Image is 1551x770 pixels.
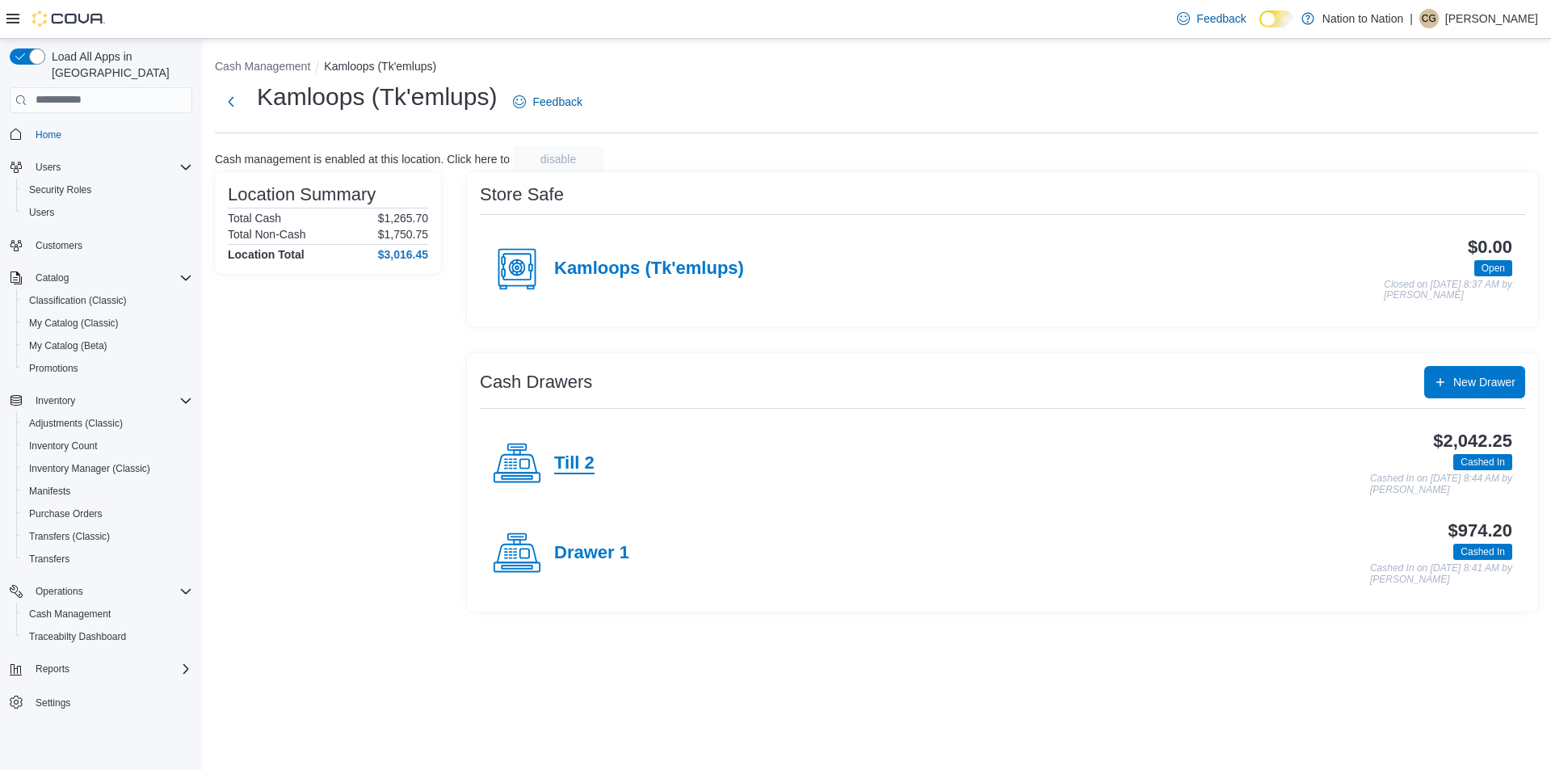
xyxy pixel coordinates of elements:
[29,485,70,498] span: Manifests
[1196,11,1246,27] span: Feedback
[228,185,376,204] h3: Location Summary
[29,124,192,145] span: Home
[23,482,77,501] a: Manifests
[16,357,199,380] button: Promotions
[1370,473,1512,495] p: Cashed In on [DATE] 8:44 AM by [PERSON_NAME]
[23,436,104,456] a: Inventory Count
[23,336,192,356] span: My Catalog (Beta)
[1171,2,1252,35] a: Feedback
[23,359,85,378] a: Promotions
[45,48,192,81] span: Load All Apps in [GEOGRAPHIC_DATA]
[1461,455,1505,469] span: Cashed In
[29,362,78,375] span: Promotions
[1461,545,1505,559] span: Cashed In
[29,339,107,352] span: My Catalog (Beta)
[23,313,125,333] a: My Catalog (Classic)
[29,391,82,410] button: Inventory
[1453,454,1512,470] span: Cashed In
[257,81,497,113] h1: Kamloops (Tk'emlups)
[23,549,76,569] a: Transfers
[3,156,199,179] button: Users
[29,608,111,621] span: Cash Management
[23,336,114,356] a: My Catalog (Beta)
[23,414,129,433] a: Adjustments (Classic)
[23,504,109,524] a: Purchase Orders
[10,116,192,756] nav: Complex example
[1482,261,1505,276] span: Open
[16,335,199,357] button: My Catalog (Beta)
[23,291,133,310] a: Classification (Classic)
[3,658,199,680] button: Reports
[513,146,603,172] button: disable
[23,203,61,222] a: Users
[23,436,192,456] span: Inventory Count
[36,161,61,174] span: Users
[16,503,199,525] button: Purchase Orders
[29,235,192,255] span: Customers
[16,412,199,435] button: Adjustments (Classic)
[1419,9,1439,28] div: Cam Gottfriedson
[23,527,116,546] a: Transfers (Classic)
[36,696,70,709] span: Settings
[36,239,82,252] span: Customers
[1422,9,1436,28] span: CG
[3,580,199,603] button: Operations
[29,236,89,255] a: Customers
[1370,563,1512,585] p: Cashed In on [DATE] 8:41 AM by [PERSON_NAME]
[1384,280,1512,301] p: Closed on [DATE] 8:37 AM by [PERSON_NAME]
[3,123,199,146] button: Home
[23,504,192,524] span: Purchase Orders
[16,625,199,648] button: Traceabilty Dashboard
[215,60,310,73] button: Cash Management
[29,582,90,601] button: Operations
[29,692,192,712] span: Settings
[1322,9,1403,28] p: Nation to Nation
[378,248,428,261] h4: $3,016.45
[228,212,281,225] h6: Total Cash
[23,180,98,200] a: Security Roles
[1410,9,1413,28] p: |
[29,659,76,679] button: Reports
[29,268,192,288] span: Catalog
[36,394,75,407] span: Inventory
[29,659,192,679] span: Reports
[36,271,69,284] span: Catalog
[29,158,67,177] button: Users
[1453,544,1512,560] span: Cashed In
[23,291,192,310] span: Classification (Classic)
[3,389,199,412] button: Inventory
[29,183,91,196] span: Security Roles
[215,58,1538,78] nav: An example of EuiBreadcrumbs
[16,312,199,335] button: My Catalog (Classic)
[16,480,199,503] button: Manifests
[324,60,436,73] button: Kamloops (Tk'emlups)
[228,248,305,261] h4: Location Total
[1448,521,1512,541] h3: $974.20
[29,530,110,543] span: Transfers (Classic)
[1433,431,1512,451] h3: $2,042.25
[29,693,77,713] a: Settings
[36,585,83,598] span: Operations
[23,459,157,478] a: Inventory Manager (Classic)
[36,128,61,141] span: Home
[554,453,595,474] h4: Till 2
[29,391,192,410] span: Inventory
[23,459,192,478] span: Inventory Manager (Classic)
[29,553,69,566] span: Transfers
[29,158,192,177] span: Users
[1259,11,1293,27] input: Dark Mode
[1453,374,1515,390] span: New Drawer
[29,268,75,288] button: Catalog
[23,527,192,546] span: Transfers (Classic)
[16,457,199,480] button: Inventory Manager (Classic)
[23,482,192,501] span: Manifests
[29,440,98,452] span: Inventory Count
[1424,366,1525,398] button: New Drawer
[36,663,69,675] span: Reports
[480,185,564,204] h3: Store Safe
[215,153,510,166] p: Cash management is enabled at this location. Click here to
[29,417,123,430] span: Adjustments (Classic)
[554,259,744,280] h4: Kamloops (Tk'emlups)
[16,525,199,548] button: Transfers (Classic)
[29,507,103,520] span: Purchase Orders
